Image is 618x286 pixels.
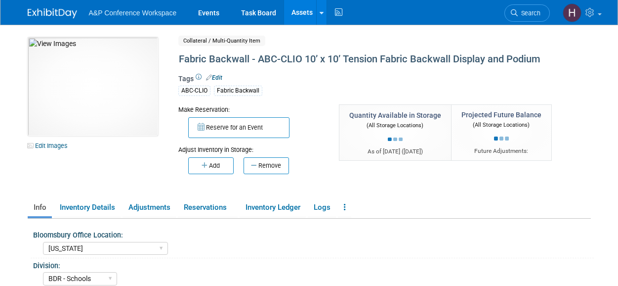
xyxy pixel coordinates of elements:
[244,157,289,174] button: Remove
[563,3,581,22] img: Hannah Siegel
[178,104,324,114] div: Make Reservation:
[178,138,324,154] div: Adjust Inventory in Storage:
[54,199,121,216] a: Inventory Details
[461,120,541,129] div: (All Storage Locations)
[33,258,594,271] div: Division:
[28,199,52,216] a: Info
[206,74,222,81] a: Edit
[518,9,540,17] span: Search
[504,4,550,22] a: Search
[33,228,594,240] div: Bloomsbury Office Location:
[178,86,210,96] div: ABC-CLIO
[28,140,72,152] a: Edit Images
[188,117,289,138] button: Reserve for an Event
[178,199,238,216] a: Reservations
[349,120,441,130] div: (All Storage Locations)
[28,8,77,18] img: ExhibitDay
[28,37,158,136] img: View Images
[388,138,403,142] img: loading...
[214,86,262,96] div: Fabric Backwall
[349,110,441,120] div: Quantity Available in Storage
[89,9,177,17] span: A&P Conference Workspace
[178,74,549,102] div: Tags
[494,137,509,141] img: loading...
[175,50,549,68] div: Fabric Backwall - ABC-CLIO 10’ x 10’ Tension Fabric Backwall Display and Podium
[308,199,336,216] a: Logs
[123,199,176,216] a: Adjustments
[188,157,234,174] button: Add
[240,199,306,216] a: Inventory Ledger
[461,147,541,155] div: Future Adjustments:
[349,147,441,156] div: As of [DATE] ( )
[461,110,541,120] div: Projected Future Balance
[178,36,265,46] span: Collateral / Multi-Quantity Item
[404,148,421,155] span: [DATE]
